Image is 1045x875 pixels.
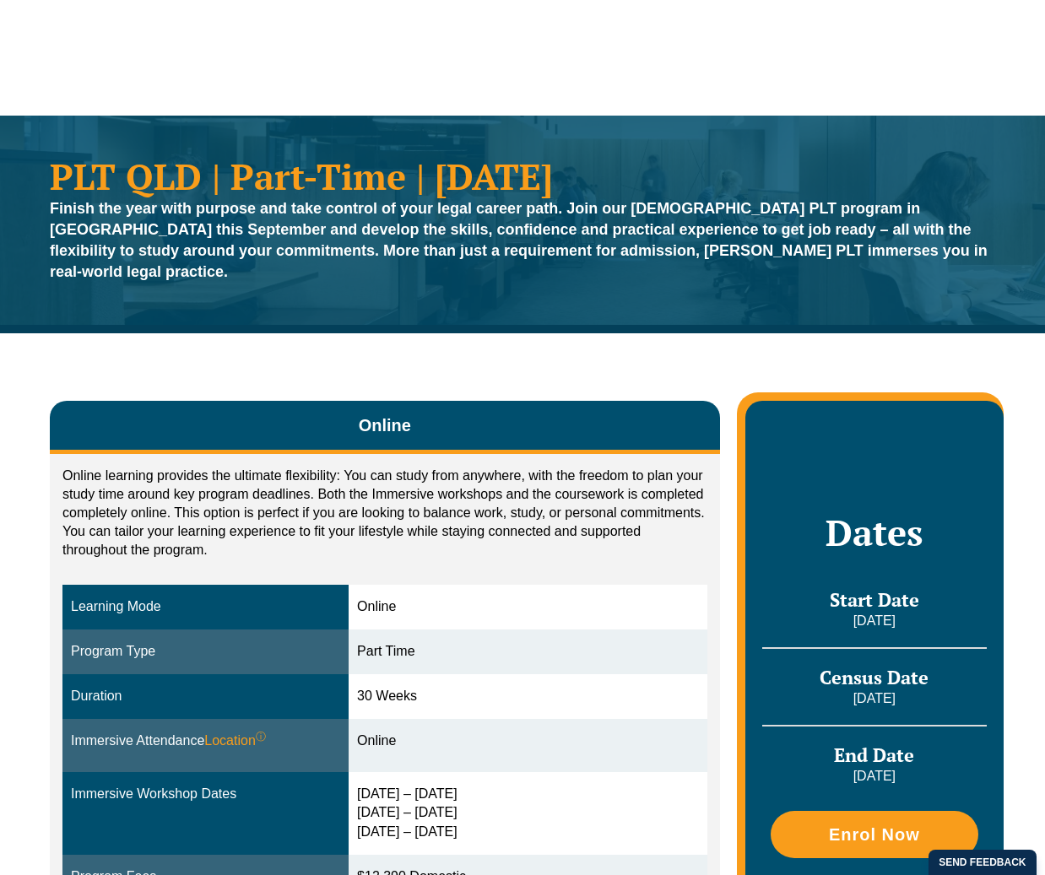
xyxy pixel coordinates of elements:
[50,158,995,194] h1: PLT QLD | Part-Time | [DATE]
[71,785,340,804] div: Immersive Workshop Dates
[204,732,266,751] span: Location
[357,687,699,706] div: 30 Weeks
[256,731,266,743] sup: ⓘ
[357,785,699,843] div: [DATE] – [DATE] [DATE] – [DATE] [DATE] – [DATE]
[71,597,340,617] div: Learning Mode
[834,743,914,767] span: End Date
[50,200,988,280] strong: Finish the year with purpose and take control of your legal career path. Join our [DEMOGRAPHIC_DA...
[762,689,987,708] p: [DATE]
[71,732,340,751] div: Immersive Attendance
[771,811,978,858] a: Enrol Now
[359,413,411,437] span: Online
[62,467,707,559] p: Online learning provides the ultimate flexibility: You can study from anywhere, with the freedom ...
[71,687,340,706] div: Duration
[762,767,987,786] p: [DATE]
[762,612,987,630] p: [DATE]
[357,732,699,751] div: Online
[820,665,929,689] span: Census Date
[830,587,919,612] span: Start Date
[762,511,987,554] h2: Dates
[357,597,699,617] div: Online
[71,642,340,662] div: Program Type
[357,642,699,662] div: Part Time
[829,826,920,843] span: Enrol Now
